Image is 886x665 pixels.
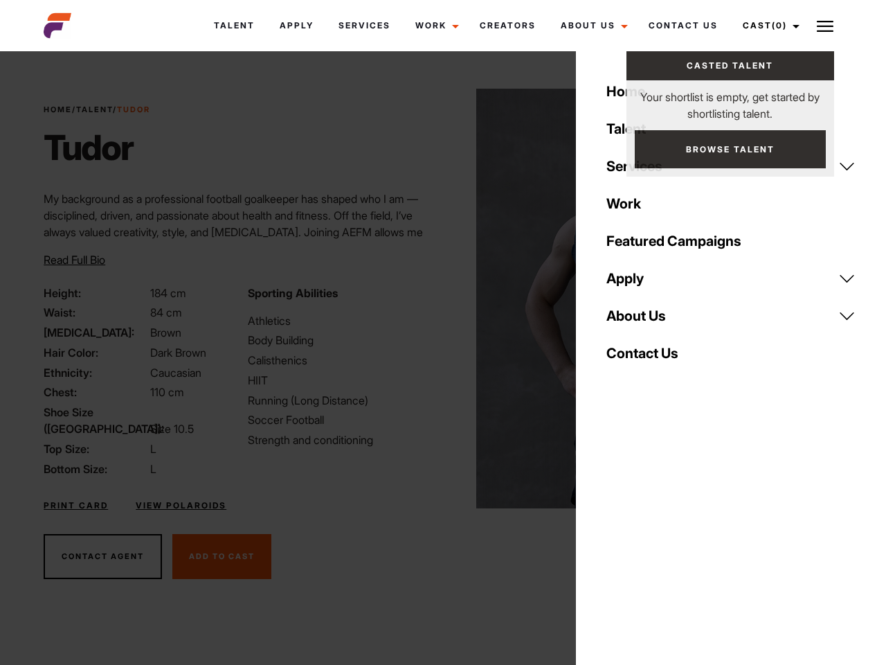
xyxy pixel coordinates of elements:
a: Creators [467,7,548,44]
span: Hair Color: [44,344,147,361]
a: Services [326,7,403,44]
span: Waist: [44,304,147,321]
a: Home [598,73,864,110]
a: Services [598,148,864,185]
p: My background as a professional football goalkeeper has shaped who I am — disciplined, driven, an... [44,190,435,274]
li: Calisthenics [248,352,435,369]
span: Ethnicity: [44,364,147,381]
button: Add To Cast [172,534,271,580]
a: Work [403,7,467,44]
p: Your shortlist is empty, get started by shortlisting talent. [626,80,834,122]
span: 184 cm [150,286,186,300]
a: Talent [76,105,113,114]
span: 84 cm [150,305,182,319]
a: Home [44,105,72,114]
span: Read Full Bio [44,253,105,267]
a: Featured Campaigns [598,222,864,260]
a: Apply [267,7,326,44]
span: [MEDICAL_DATA]: [44,324,147,341]
a: Print Card [44,499,108,512]
a: Cast(0) [730,7,808,44]
h1: Tudor [44,127,150,168]
a: Work [598,185,864,222]
img: Burger icon [817,18,833,35]
li: Strength and conditioning [248,432,435,448]
button: Read Full Bio [44,251,105,268]
a: Browse Talent [635,130,826,168]
li: Soccer Football [248,411,435,428]
span: Top Size: [44,441,147,457]
strong: Sporting Abilities [248,286,338,300]
a: View Polaroids [136,499,226,512]
a: Contact Us [636,7,730,44]
a: Casted Talent [626,51,834,80]
span: Add To Cast [189,551,255,561]
a: Contact Us [598,335,864,372]
span: L [150,462,156,476]
a: Talent [201,7,267,44]
span: Brown [150,326,181,339]
span: Bottom Size: [44,461,147,477]
li: Running (Long Distance) [248,392,435,409]
span: L [150,442,156,456]
a: Talent [598,110,864,148]
a: About Us [548,7,636,44]
button: Contact Agent [44,534,162,580]
li: HIIT [248,372,435,389]
span: 110 cm [150,385,184,399]
li: Athletics [248,312,435,329]
strong: Tudor [117,105,150,114]
a: About Us [598,297,864,335]
span: Caucasian [150,366,201,380]
span: Shoe Size ([GEOGRAPHIC_DATA]): [44,404,147,437]
span: (0) [772,20,787,30]
img: cropped-aefm-brand-fav-22-square.png [44,12,71,39]
span: Size 10.5 [150,422,194,436]
li: Body Building [248,332,435,348]
span: Dark Brown [150,346,206,360]
span: / / [44,104,150,116]
span: Height: [44,285,147,301]
span: Chest: [44,384,147,400]
a: Apply [598,260,864,297]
